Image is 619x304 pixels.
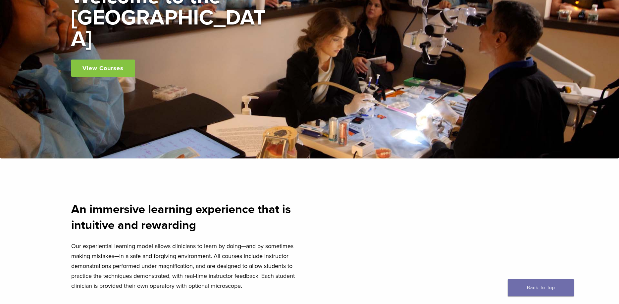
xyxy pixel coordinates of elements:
[71,241,306,291] p: Our experiential learning model allows clinicians to learn by doing—and by sometimes making mista...
[508,279,574,296] a: Back To Top
[71,60,135,77] a: View Courses
[71,202,291,232] strong: An immersive learning experience that is intuitive and rewarding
